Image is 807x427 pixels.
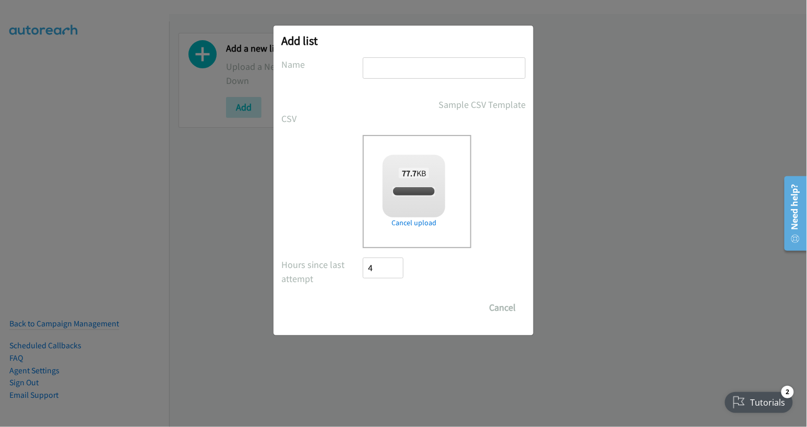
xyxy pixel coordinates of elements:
[479,297,526,318] button: Cancel
[281,112,363,126] label: CSV
[438,97,526,112] a: Sample CSV Template
[777,172,807,255] iframe: Resource Center
[719,382,799,419] iframe: Checklist
[281,258,363,286] label: Hours since last attempt
[402,168,417,178] strong: 77.7
[281,57,363,71] label: Name
[393,187,435,197] span: split_1(3).csv
[399,168,430,178] span: KB
[383,217,445,228] a: Cancel upload
[281,33,526,48] h2: Add list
